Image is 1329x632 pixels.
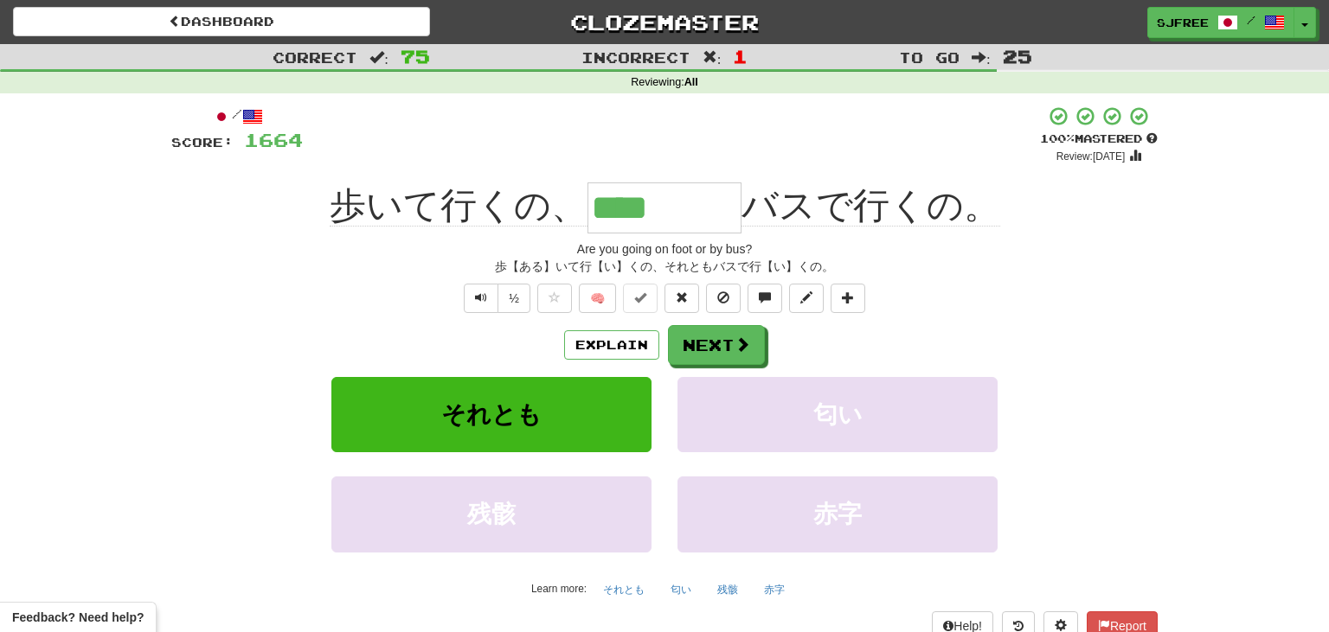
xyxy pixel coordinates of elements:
[537,284,572,313] button: Favorite sentence (alt+f)
[441,401,542,428] span: それとも
[677,476,998,552] button: 赤字
[456,7,873,37] a: Clozemaster
[813,401,863,428] span: 匂い
[464,284,498,313] button: Play sentence audio (ctl+space)
[742,185,1000,227] span: バスで行くの。
[708,577,748,603] button: 残骸
[171,240,1158,258] div: Are you going on foot or by bus?
[171,135,234,150] span: Score:
[1003,46,1032,67] span: 25
[1040,131,1158,147] div: Mastered
[12,609,144,626] span: Open feedback widget
[594,577,654,603] button: それとも
[706,284,741,313] button: Ignore sentence (alt+i)
[273,48,357,66] span: Correct
[467,501,516,527] span: 残骸
[460,284,530,313] div: Text-to-speech controls
[748,284,782,313] button: Discuss sentence (alt+u)
[331,476,652,552] button: 残骸
[579,284,616,313] button: 🧠
[498,284,530,313] button: ½
[1040,131,1075,145] span: 100 %
[171,105,303,127] div: /
[789,284,824,313] button: Edit sentence (alt+d)
[623,284,658,313] button: Set this sentence to 100% Mastered (alt+m)
[1056,150,1126,163] small: Review: [DATE]
[330,185,587,227] span: 歩いて行くの、
[664,284,699,313] button: Reset to 0% Mastered (alt+r)
[899,48,960,66] span: To go
[369,50,388,65] span: :
[244,129,303,150] span: 1664
[13,7,430,36] a: Dashboard
[401,46,430,67] span: 75
[703,50,722,65] span: :
[733,46,748,67] span: 1
[171,258,1158,275] div: 歩【ある】いて行【い】くの、それともバスで行【い】くの。
[1147,7,1294,38] a: sjfree /
[684,76,698,88] strong: All
[1247,14,1255,26] span: /
[531,583,587,595] small: Learn more:
[972,50,991,65] span: :
[668,325,765,365] button: Next
[564,330,659,360] button: Explain
[331,377,652,452] button: それとも
[813,501,862,527] span: 赤字
[1157,15,1209,30] span: sjfree
[677,377,998,452] button: 匂い
[754,577,794,603] button: 赤字
[661,577,701,603] button: 匂い
[581,48,690,66] span: Incorrect
[831,284,865,313] button: Add to collection (alt+a)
